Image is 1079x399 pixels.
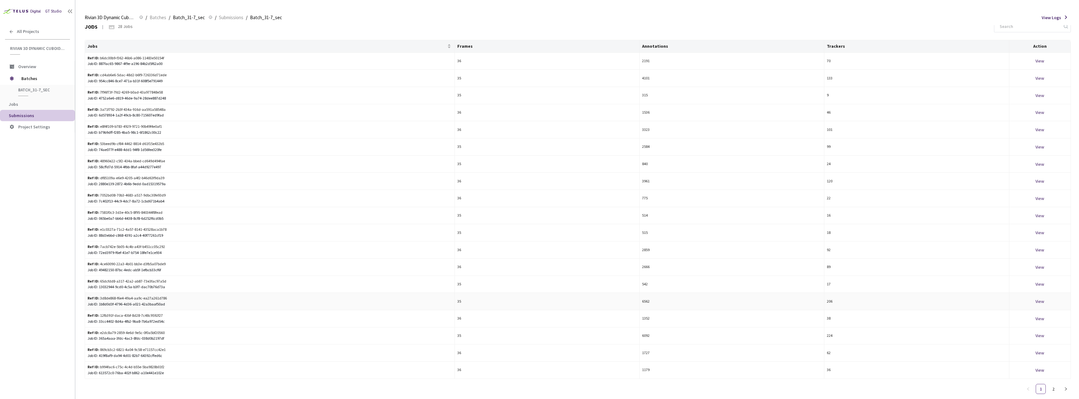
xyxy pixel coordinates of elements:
[88,261,196,267] div: 4ce60090-22a3-4b01-bb3e-d3fb5a07bde9
[640,224,824,241] td: 515
[88,181,452,187] div: Job ID: 2880e139-2872-4b6b-9edd-0ad15319579a
[45,8,62,14] div: GT Studio
[824,190,1009,207] td: 22
[173,14,205,21] span: Batch_31-7_sec
[219,14,243,21] span: Submissions
[1012,161,1068,168] div: View
[640,362,824,379] td: 1179
[1042,14,1061,21] span: View Logs
[88,330,99,335] b: Ref ID:
[640,207,824,224] td: 514
[85,40,455,53] th: Jobs
[824,293,1009,310] td: 206
[88,193,99,197] b: Ref ID:
[1012,349,1068,356] div: View
[824,362,1009,379] td: 36
[215,14,216,21] li: /
[88,233,452,239] div: Job ID: 88d3ebbd-c868-4391-a2c4-40f77261cf19
[118,23,133,30] div: 28 Jobs
[88,89,196,95] div: 7f96f73f-7fd2-4269-b0ad-43a977848e58
[88,124,99,129] b: Ref ID:
[85,14,136,21] span: Rivian 3D Dynamic Cuboids[2024-25]
[640,293,824,310] td: 6562
[146,14,147,21] li: /
[455,104,640,121] td: 36
[455,190,640,207] td: 36
[1012,229,1068,236] div: View
[640,53,824,70] td: 2191
[1023,384,1033,394] li: Previous Page
[88,347,99,352] b: Ref ID:
[455,259,640,276] td: 36
[17,29,39,34] span: All Projects
[996,21,1063,32] input: Search
[88,244,99,249] b: Ref ID:
[88,175,196,181] div: df85109a-e6e9-4205-a4f2-b46d63f9da39
[824,344,1009,362] td: 62
[88,319,452,325] div: Job ID: 33cc4402-8d4a-4fb2-9ba8-7b6a972ed54c
[88,210,99,215] b: Ref ID:
[88,56,99,60] b: Ref ID:
[88,227,196,233] div: e1c0327a-71c2-4a57-8141-43528aca1b78
[1061,384,1071,394] button: right
[1012,92,1068,99] div: View
[88,313,196,319] div: 12fb391f-daca-43bf-8d28-7c48c9592f27
[250,14,282,21] span: Batch_31-7_sec
[88,364,196,370] div: b994fac6-c75c-4c4d-b55e-5ba9828b01f2
[455,173,640,190] td: 36
[640,173,824,190] td: 3961
[640,259,824,276] td: 2666
[640,70,824,87] td: 4101
[148,14,167,21] a: Batches
[88,112,452,118] div: Job ID: 6d578934-1a2f-49cb-8c80-715607ed9fad
[1036,384,1046,394] li: 1
[1012,298,1068,305] div: View
[88,284,452,290] div: Job ID: 13032944-9cd0-4c5a-b3f7-dac70b76d73a
[1012,264,1068,271] div: View
[640,344,824,362] td: 1727
[1012,75,1068,82] div: View
[455,70,640,87] td: 35
[1012,126,1068,133] div: View
[640,121,824,138] td: 3323
[455,53,640,70] td: 36
[455,138,640,156] td: 35
[88,147,452,153] div: Job ID: 74ae077f-e488-4dd1-94f8-1d56fee320fe
[88,336,452,342] div: Job ID: 365a4aaa-3fdc-4ac3-8fdc-038d0b2197df
[1023,384,1033,394] button: left
[1049,384,1058,394] a: 2
[455,224,640,241] td: 35
[88,141,196,147] div: 53beed9b-cf84-4462-8814-d61f15e432b5
[824,53,1009,70] td: 70
[169,14,170,21] li: /
[824,259,1009,276] td: 89
[824,104,1009,121] td: 46
[88,159,99,163] b: Ref ID:
[824,327,1009,345] td: 224
[88,130,452,136] div: Job ID: b79b9dff-f285-4ba5-98c1-6f1862c00c22
[18,87,65,93] span: Batch_31-7_sec
[88,353,452,359] div: Job ID: 419f8af9-da94-4d01-82b7-64392cffed6c
[824,40,1009,53] th: Trackers
[88,244,196,250] div: 7acb742e-5b05-4c4b-a43f-b451cc05c292
[1061,384,1071,394] li: Next Page
[1064,387,1068,391] span: right
[88,295,196,301] div: 3d8de868-f6e4-49a4-aa9c-ea27a261d786
[455,344,640,362] td: 36
[88,192,196,198] div: 7052bd08-70b3-4683-a517-9dbc30fe93d9
[88,78,452,84] div: Job ID: 954cc846-8ce7-471a-b31f-608f5e791449
[88,158,196,164] div: 48960e22-c5f2-434a-bbed-cd649d494fae
[1012,367,1068,374] div: View
[88,72,196,78] div: cd4ab6e6-5dac-48d2-b6f9-726336d71ede
[88,141,99,146] b: Ref ID:
[1036,384,1045,394] a: 1
[1012,246,1068,253] div: View
[88,73,99,77] b: Ref ID:
[640,190,824,207] td: 775
[1012,212,1068,219] div: View
[85,21,98,31] div: Jobs
[640,310,824,327] td: 1352
[88,44,446,49] span: Jobs
[455,327,640,345] td: 35
[88,61,452,67] div: Job ID: 887fac65-9867-4f9e-a196-84b2d5f62a00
